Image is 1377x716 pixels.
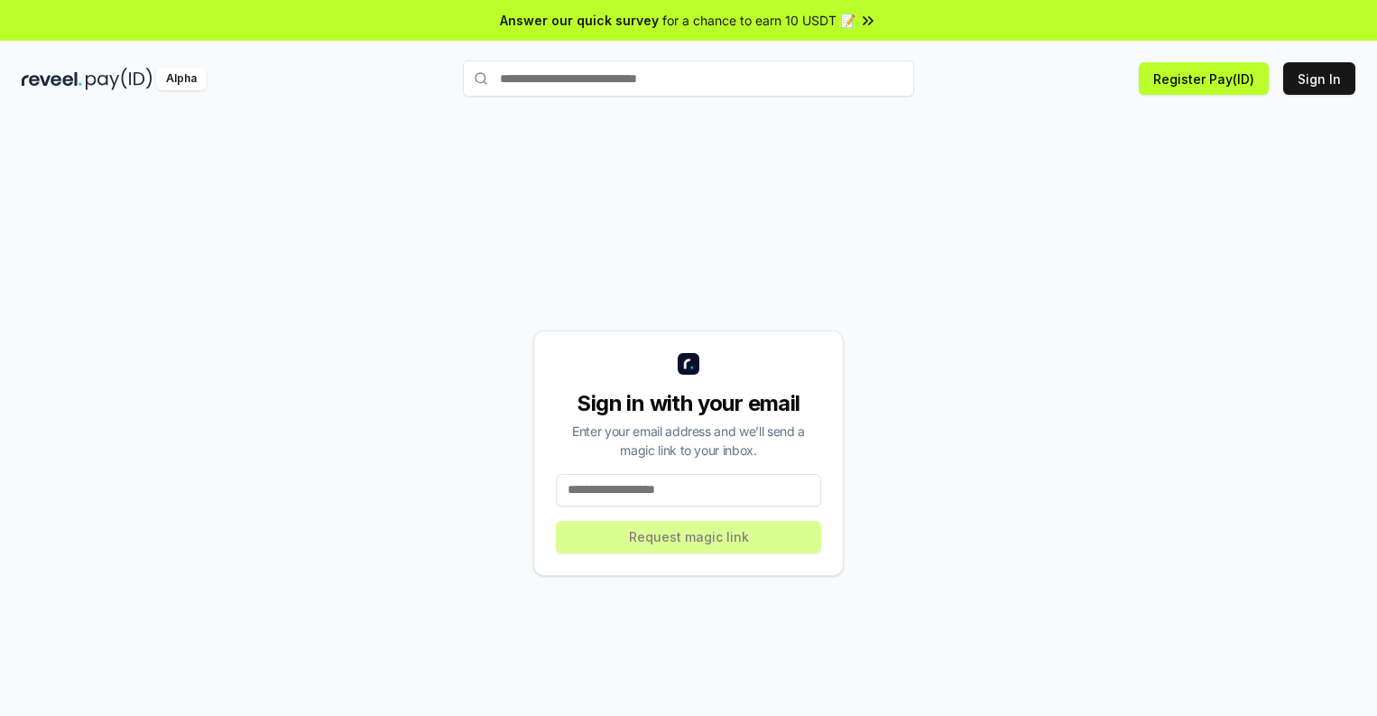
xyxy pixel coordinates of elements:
div: Enter your email address and we’ll send a magic link to your inbox. [556,422,821,460]
div: Sign in with your email [556,389,821,418]
img: pay_id [86,68,152,90]
div: Alpha [156,68,207,90]
span: Answer our quick survey [500,11,659,30]
img: logo_small [678,353,699,375]
img: reveel_dark [22,68,82,90]
span: for a chance to earn 10 USDT 📝 [662,11,855,30]
button: Sign In [1283,62,1355,95]
button: Register Pay(ID) [1139,62,1269,95]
